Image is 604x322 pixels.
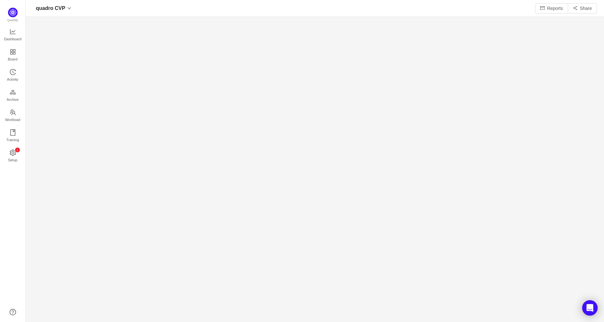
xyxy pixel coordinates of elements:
[10,49,16,55] i: icon: appstore
[7,19,18,22] span: Quantify
[10,69,16,75] i: icon: history
[10,69,16,82] a: Activity
[10,89,16,102] a: Archive
[4,33,21,45] span: Dashboard
[10,89,16,95] i: icon: gold
[10,149,16,156] i: icon: setting
[10,129,16,136] i: icon: book
[10,109,16,122] a: Workload
[10,29,16,42] a: Dashboard
[10,150,16,163] a: icon: settingSetup
[7,73,18,86] span: Activity
[36,3,65,13] span: quadro CVP
[15,148,20,152] sup: 1
[67,6,71,10] i: icon: down
[582,300,598,316] div: Open Intercom Messenger
[10,309,16,315] a: icon: question-circle
[7,93,19,106] span: Archive
[10,109,16,116] i: icon: team
[5,113,20,126] span: Workload
[8,154,17,166] span: Setup
[10,28,16,35] i: icon: line-chart
[16,148,18,152] p: 1
[8,53,18,66] span: Board
[568,3,597,13] button: icon: share-altShare
[535,3,568,13] button: icon: mailReports
[8,8,18,17] img: Quantify
[10,130,16,142] a: Training
[10,49,16,62] a: Board
[6,133,19,146] span: Training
